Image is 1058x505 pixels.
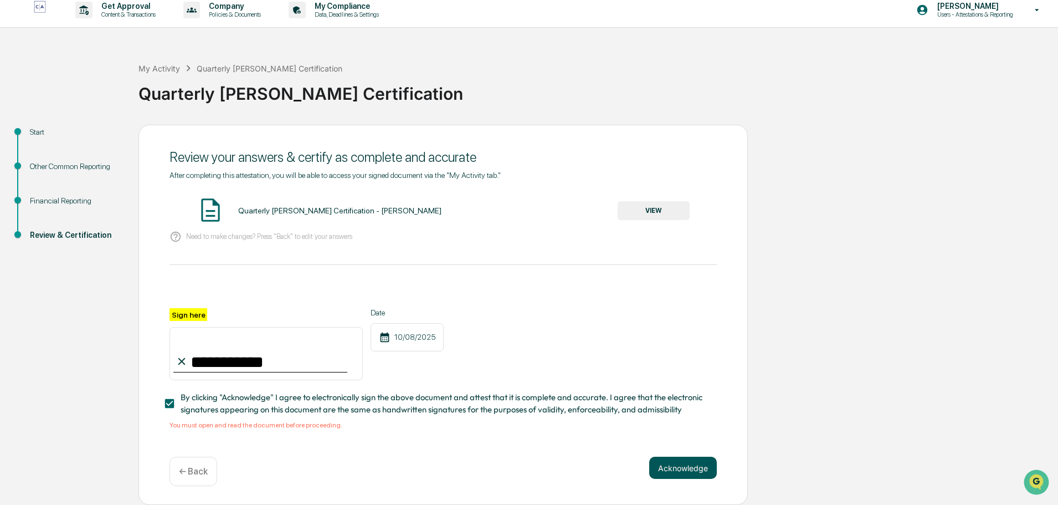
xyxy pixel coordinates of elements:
[93,11,161,18] p: Content & Transactions
[11,141,20,150] div: 🖐️
[238,206,441,215] div: Quarterly [PERSON_NAME] Certification - [PERSON_NAME]
[928,11,1019,18] p: Users - Attestations & Reporting
[306,2,384,11] p: My Compliance
[93,2,161,11] p: Get Approval
[197,196,224,224] img: Document Icon
[22,161,70,172] span: Data Lookup
[30,161,121,172] div: Other Common Reporting
[1023,468,1052,498] iframe: Open customer support
[110,188,134,196] span: Pylon
[38,85,182,96] div: Start new chat
[30,195,121,207] div: Financial Reporting
[138,64,180,73] div: My Activity
[188,88,202,101] button: Start new chat
[649,457,717,479] button: Acknowledge
[7,135,76,155] a: 🖐️Preclearance
[197,64,342,73] div: Quarterly [PERSON_NAME] Certification
[138,75,1052,104] div: Quarterly [PERSON_NAME] Certification
[371,308,444,317] label: Date
[181,391,708,416] span: By clicking "Acknowledge" I agree to electronically sign the above document and attest that it is...
[170,308,207,321] label: Sign here
[170,171,501,180] span: After completing this attestation, you will be able to access your signed document via the "My Ac...
[170,421,717,429] div: You must open and read the document before proceeding.
[11,162,20,171] div: 🔎
[76,135,142,155] a: 🗄️Attestations
[170,149,717,165] div: Review your answers & certify as complete and accurate
[11,85,31,105] img: 1746055101610-c473b297-6a78-478c-a979-82029cc54cd1
[618,201,690,220] button: VIEW
[371,323,444,351] div: 10/08/2025
[928,2,1019,11] p: [PERSON_NAME]
[22,140,71,151] span: Preclearance
[38,96,140,105] div: We're available if you need us!
[30,229,121,241] div: Review & Certification
[78,187,134,196] a: Powered byPylon
[306,11,384,18] p: Data, Deadlines & Settings
[91,140,137,151] span: Attestations
[200,11,266,18] p: Policies & Documents
[30,126,121,138] div: Start
[200,2,266,11] p: Company
[179,466,208,477] p: ← Back
[27,1,53,19] img: logo
[11,23,202,41] p: How can we help?
[7,156,74,176] a: 🔎Data Lookup
[186,232,352,241] p: Need to make changes? Press "Back" to edit your answers
[80,141,89,150] div: 🗄️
